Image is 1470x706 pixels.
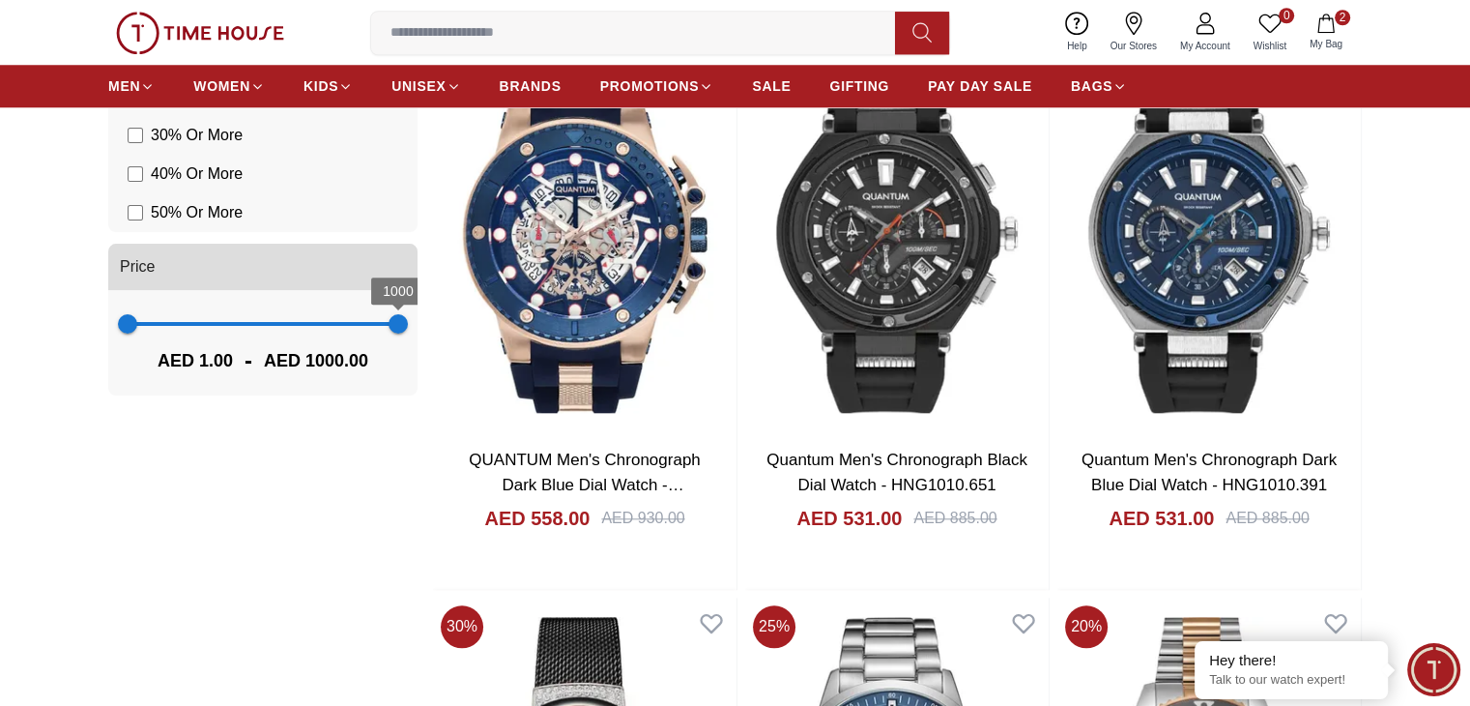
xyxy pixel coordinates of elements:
span: WOMEN [193,76,250,96]
div: Hey there! [1209,651,1373,670]
a: BRANDS [500,69,562,103]
span: 30 % Or More [151,124,243,147]
img: QUANTUM Men's Chronograph Dark Blue Dial Watch - HNG535.999 [433,33,736,432]
span: Our Stores [1103,39,1165,53]
h4: AED 531.00 [796,505,902,532]
span: Wishlist [1246,39,1294,53]
span: My Bag [1302,37,1350,51]
span: AED 1000.00 [264,347,368,374]
span: MEN [108,76,140,96]
a: BAGS [1071,69,1127,103]
span: UNISEX [391,76,446,96]
span: BRANDS [500,76,562,96]
span: 50 % Or More [151,201,243,224]
img: ... [116,12,284,54]
span: Price [120,255,155,279]
a: PAY DAY SALE [928,69,1032,103]
a: WOMEN [193,69,265,103]
div: Chat Widget [1407,643,1460,696]
span: 1000 [383,283,414,299]
span: GIFTING [829,76,889,96]
div: AED 930.00 [601,507,684,530]
span: SALE [752,76,791,96]
span: Help [1059,39,1095,53]
span: BAGS [1071,76,1112,96]
a: PROMOTIONS [600,69,714,103]
span: 40 % Or More [151,162,243,186]
a: 0Wishlist [1242,8,1298,57]
a: KIDS [303,69,353,103]
a: QUANTUM Men's Chronograph Dark Blue Dial Watch - HNG535.999 [469,451,700,518]
span: AED 1.00 [158,347,233,374]
a: Our Stores [1099,8,1168,57]
span: PAY DAY SALE [928,76,1032,96]
span: KIDS [303,76,338,96]
a: UNISEX [391,69,460,103]
span: 30 % [441,605,483,648]
input: 30% Or More [128,128,143,143]
a: GIFTING [829,69,889,103]
span: 20 % [1065,605,1108,648]
span: 2 [1335,10,1350,25]
p: Talk to our watch expert! [1209,672,1373,689]
span: 0 [1279,8,1294,23]
img: Quantum Men's Chronograph Black Dial Watch - HNG1010.651 [745,33,1049,432]
button: Price [108,244,418,290]
span: - [233,345,264,376]
a: Help [1055,8,1099,57]
div: AED 885.00 [1225,507,1309,530]
span: My Account [1172,39,1238,53]
a: Quantum Men's Chronograph Dark Blue Dial Watch - HNG1010.391 [1081,451,1337,494]
h4: AED 558.00 [484,505,590,532]
div: AED 885.00 [913,507,996,530]
button: 2My Bag [1298,10,1354,55]
a: MEN [108,69,155,103]
span: PROMOTIONS [600,76,700,96]
a: Quantum Men's Chronograph Black Dial Watch - HNG1010.651 [766,451,1027,494]
a: SALE [752,69,791,103]
span: 25 % [753,605,795,648]
input: 50% Or More [128,205,143,221]
input: 40% Or More [128,166,143,182]
h4: AED 531.00 [1109,505,1214,532]
img: Quantum Men's Chronograph Dark Blue Dial Watch - HNG1010.391 [1057,33,1361,432]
